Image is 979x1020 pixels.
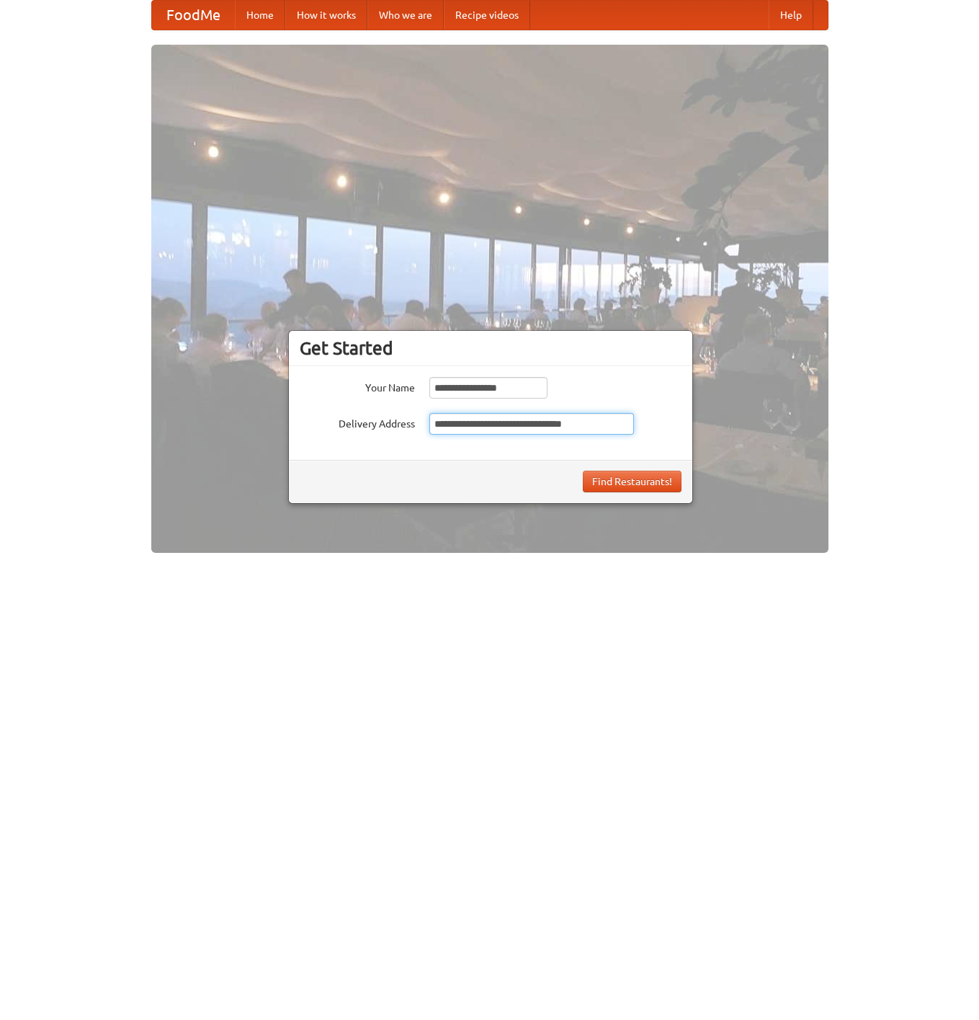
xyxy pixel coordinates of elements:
a: How it works [285,1,367,30]
a: Who we are [367,1,444,30]
h3: Get Started [300,337,681,359]
label: Your Name [300,377,415,395]
a: Help [769,1,813,30]
label: Delivery Address [300,413,415,431]
button: Find Restaurants! [583,471,681,492]
a: Recipe videos [444,1,530,30]
a: Home [235,1,285,30]
a: FoodMe [152,1,235,30]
